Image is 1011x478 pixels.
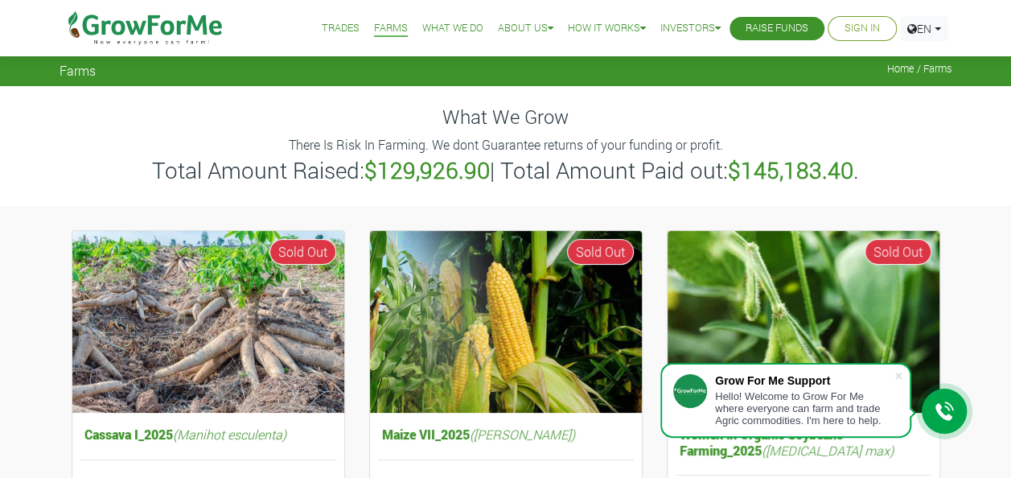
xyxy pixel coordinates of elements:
a: Sign In [845,20,880,37]
a: Farms [374,20,408,37]
img: growforme image [668,231,939,414]
span: Sold Out [567,239,634,265]
p: There Is Risk In Farming. We dont Guarantee returns of your funding or profit. [62,135,950,155]
span: Sold Out [269,239,336,265]
div: Grow For Me Support [715,374,894,387]
h5: Women in Organic Soybeans Farming_2025 [676,422,931,461]
a: EN [900,16,948,41]
h4: What We Grow [60,105,952,129]
h5: Cassava I_2025 [80,422,336,446]
a: Raise Funds [746,20,808,37]
span: Home / Farms [887,63,952,75]
h5: Maize VII_2025 [378,422,634,446]
a: Trades [322,20,360,37]
a: How it Works [568,20,646,37]
i: ([PERSON_NAME]) [470,426,575,443]
b: $145,183.40 [728,155,853,185]
span: Farms [60,63,96,78]
h3: Total Amount Raised: | Total Amount Paid out: . [62,157,950,184]
img: growforme image [72,231,344,414]
img: growforme image [370,231,642,414]
div: Hello! Welcome to Grow For Me where everyone can farm and trade Agric commodities. I'm here to help. [715,390,894,426]
i: ([MEDICAL_DATA] max) [762,442,894,459]
i: (Manihot esculenta) [173,426,286,443]
a: What We Do [422,20,483,37]
a: About Us [498,20,553,37]
a: Investors [660,20,721,37]
b: $129,926.90 [364,155,490,185]
span: Sold Out [865,239,931,265]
